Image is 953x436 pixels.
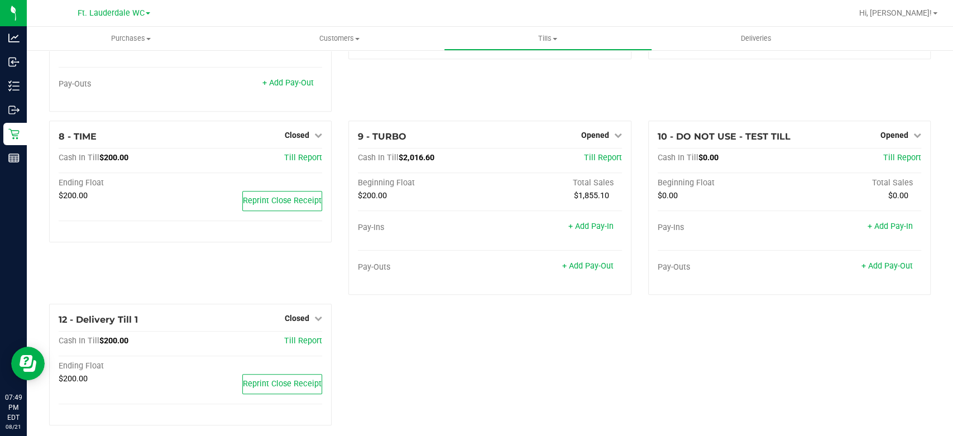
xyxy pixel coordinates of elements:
[658,262,789,272] div: Pay-Outs
[59,153,99,162] span: Cash In Till
[242,191,322,211] button: Reprint Close Receipt
[658,178,789,188] div: Beginning Float
[99,153,128,162] span: $200.00
[658,131,791,142] span: 10 - DO NOT USE - TEST TILL
[789,178,921,188] div: Total Sales
[568,222,614,231] a: + Add Pay-In
[235,27,443,50] a: Customers
[888,191,908,200] span: $0.00
[444,27,652,50] a: Tills
[59,79,190,89] div: Pay-Outs
[8,104,20,116] inline-svg: Outbound
[658,223,789,233] div: Pay-Ins
[59,361,190,371] div: Ending Float
[5,423,22,431] p: 08/21
[8,56,20,68] inline-svg: Inbound
[358,223,490,233] div: Pay-Ins
[574,191,609,200] span: $1,855.10
[59,178,190,188] div: Ending Float
[490,178,621,188] div: Total Sales
[99,336,128,346] span: $200.00
[868,222,913,231] a: + Add Pay-In
[11,347,45,380] iframe: Resource center
[358,191,387,200] span: $200.00
[581,131,609,140] span: Opened
[27,27,235,50] a: Purchases
[358,178,490,188] div: Beginning Float
[880,131,908,140] span: Opened
[243,196,322,205] span: Reprint Close Receipt
[358,262,490,272] div: Pay-Outs
[284,336,322,346] a: Till Report
[243,379,322,389] span: Reprint Close Receipt
[861,261,913,271] a: + Add Pay-Out
[59,314,138,325] span: 12 - Delivery Till 1
[59,336,99,346] span: Cash In Till
[358,153,399,162] span: Cash In Till
[8,128,20,140] inline-svg: Retail
[859,8,932,17] span: Hi, [PERSON_NAME]!
[242,374,322,394] button: Reprint Close Receipt
[8,80,20,92] inline-svg: Inventory
[284,153,322,162] a: Till Report
[262,78,314,88] a: + Add Pay-Out
[59,374,88,384] span: $200.00
[59,191,88,200] span: $200.00
[652,27,860,50] a: Deliveries
[584,153,622,162] a: Till Report
[658,153,698,162] span: Cash In Till
[285,131,309,140] span: Closed
[726,33,787,44] span: Deliveries
[8,152,20,164] inline-svg: Reports
[658,191,678,200] span: $0.00
[8,32,20,44] inline-svg: Analytics
[236,33,443,44] span: Customers
[883,153,921,162] a: Till Report
[5,392,22,423] p: 07:49 PM EDT
[27,33,235,44] span: Purchases
[444,33,652,44] span: Tills
[698,153,719,162] span: $0.00
[358,131,406,142] span: 9 - TURBO
[285,314,309,323] span: Closed
[78,8,145,18] span: Ft. Lauderdale WC
[399,153,434,162] span: $2,016.60
[59,131,97,142] span: 8 - TIME
[562,261,614,271] a: + Add Pay-Out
